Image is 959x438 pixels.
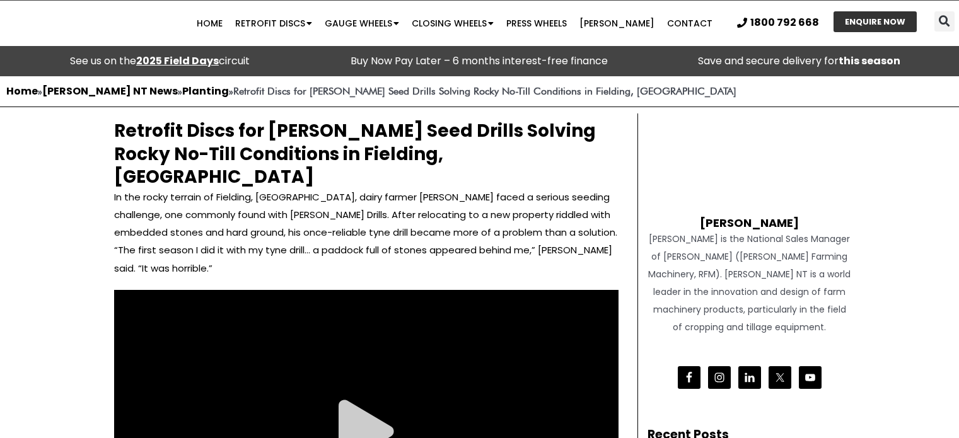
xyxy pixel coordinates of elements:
a: Gauge Wheels [318,11,405,36]
a: 2025 Field Days [136,54,219,68]
strong: this season [839,54,900,68]
a: Press Wheels [500,11,573,36]
a: Home [6,84,38,98]
div: Search [934,11,955,32]
span: » » » [6,85,736,97]
a: ENQUIRE NOW [834,11,917,32]
div: See us on the circuit [6,52,313,70]
h2: Retrofit Discs for [PERSON_NAME] Seed Drills Solving Rocky No-Till Conditions in Fielding, [GEOGR... [114,120,619,188]
a: Retrofit Discs [229,11,318,36]
a: [PERSON_NAME] [573,11,661,36]
nav: Menu [186,11,723,36]
img: Ryan NT logo [38,4,164,43]
p: Save and secure delivery for [646,52,953,70]
p: In the rocky terrain of Fielding, [GEOGRAPHIC_DATA], dairy farmer [PERSON_NAME] faced a serious s... [114,188,619,277]
a: Closing Wheels [405,11,500,36]
a: [PERSON_NAME] NT News [42,84,178,98]
div: [PERSON_NAME] is the National Sales Manager of [PERSON_NAME] ([PERSON_NAME] Farming Machinery, RF... [648,230,852,336]
span: ENQUIRE NOW [845,18,905,26]
a: Contact [661,11,719,36]
a: Home [190,11,229,36]
a: Planting [182,84,229,98]
h4: [PERSON_NAME] [648,204,852,230]
span: 1800 792 668 [750,18,819,28]
a: 1800 792 668 [737,18,819,28]
strong: Retrofit Discs for [PERSON_NAME] Seed Drills Solving Rocky No-Till Conditions in Fielding, [GEOGR... [233,85,736,97]
p: Buy Now Pay Later – 6 months interest-free finance [326,52,633,70]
